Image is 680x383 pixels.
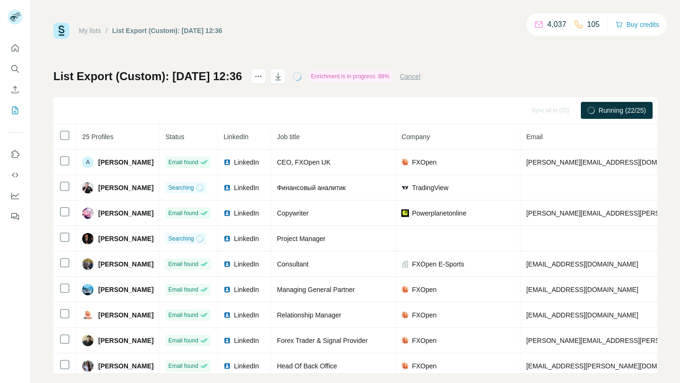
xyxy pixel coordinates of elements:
[251,69,266,84] button: actions
[82,335,93,346] img: Avatar
[277,260,308,268] span: Consultant
[79,27,101,34] a: My lists
[234,158,259,167] span: LinkedIn
[53,23,69,39] img: Surfe Logo
[234,310,259,320] span: LinkedIn
[106,26,108,35] li: /
[308,71,392,82] div: Enrichment is in progress: 88%
[82,284,93,295] img: Avatar
[223,337,231,344] img: LinkedIn logo
[223,184,231,191] img: LinkedIn logo
[98,158,153,167] span: [PERSON_NAME]
[526,286,638,293] span: [EMAIL_ADDRESS][DOMAIN_NAME]
[8,146,23,163] button: Use Surfe on LinkedIn
[412,158,436,167] span: FXOpen
[168,209,198,217] span: Email found
[82,133,113,141] span: 25 Profiles
[277,184,346,191] span: Финансовый аналитик
[547,19,566,30] p: 4,037
[234,336,259,345] span: LinkedIn
[168,158,198,167] span: Email found
[234,285,259,294] span: LinkedIn
[168,260,198,268] span: Email found
[587,19,600,30] p: 105
[277,286,355,293] span: Managing General Partner
[277,133,299,141] span: Job title
[82,208,93,219] img: Avatar
[98,336,153,345] span: [PERSON_NAME]
[165,133,184,141] span: Status
[615,18,659,31] button: Buy credits
[223,158,231,166] img: LinkedIn logo
[401,158,409,166] img: company-logo
[412,361,436,371] span: FXOpen
[98,285,153,294] span: [PERSON_NAME]
[599,106,646,115] span: Running (22/25)
[277,158,331,166] span: CEO, FXOpen UK
[98,234,153,243] span: [PERSON_NAME]
[401,362,409,370] img: company-logo
[401,286,409,293] img: company-logo
[112,26,222,35] div: List Export (Custom): [DATE] 12:36
[98,259,153,269] span: [PERSON_NAME]
[223,133,248,141] span: LinkedIn
[223,209,231,217] img: LinkedIn logo
[526,260,638,268] span: [EMAIL_ADDRESS][DOMAIN_NAME]
[277,235,325,242] span: Project Manager
[223,362,231,370] img: LinkedIn logo
[234,208,259,218] span: LinkedIn
[8,81,23,98] button: Enrich CSV
[168,311,198,319] span: Email found
[412,310,436,320] span: FXOpen
[412,183,448,192] span: TradingView
[277,311,341,319] span: Relationship Manager
[401,209,409,217] img: company-logo
[82,309,93,321] img: Avatar
[82,258,93,270] img: Avatar
[98,361,153,371] span: [PERSON_NAME]
[8,208,23,225] button: Feedback
[98,310,153,320] span: [PERSON_NAME]
[412,208,466,218] span: Powerplanetonline
[234,234,259,243] span: LinkedIn
[223,260,231,268] img: LinkedIn logo
[401,337,409,344] img: company-logo
[98,208,153,218] span: [PERSON_NAME]
[168,362,198,370] span: Email found
[168,183,194,192] span: Searching
[82,360,93,372] img: Avatar
[168,234,194,243] span: Searching
[277,337,367,344] span: Forex Trader & Signal Provider
[400,72,421,81] button: Cancel
[223,311,231,319] img: LinkedIn logo
[412,285,436,294] span: FXOpen
[223,286,231,293] img: LinkedIn logo
[223,235,231,242] img: LinkedIn logo
[412,259,464,269] span: FXOpen E-Sports
[526,133,543,141] span: Email
[401,133,430,141] span: Company
[168,285,198,294] span: Email found
[234,361,259,371] span: LinkedIn
[53,69,242,84] h1: List Export (Custom): [DATE] 12:36
[168,336,198,345] span: Email found
[412,336,436,345] span: FXOpen
[82,182,93,193] img: Avatar
[98,183,153,192] span: [PERSON_NAME]
[8,40,23,57] button: Quick start
[82,157,93,168] div: A
[8,187,23,204] button: Dashboard
[401,311,409,319] img: company-logo
[234,183,259,192] span: LinkedIn
[526,311,638,319] span: [EMAIL_ADDRESS][DOMAIN_NAME]
[277,209,308,217] span: Copywriter
[8,167,23,183] button: Use Surfe API
[277,362,337,370] span: Head Of Back Office
[8,102,23,119] button: My lists
[234,259,259,269] span: LinkedIn
[82,233,93,244] img: Avatar
[8,60,23,77] button: Search
[401,184,409,191] img: company-logo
